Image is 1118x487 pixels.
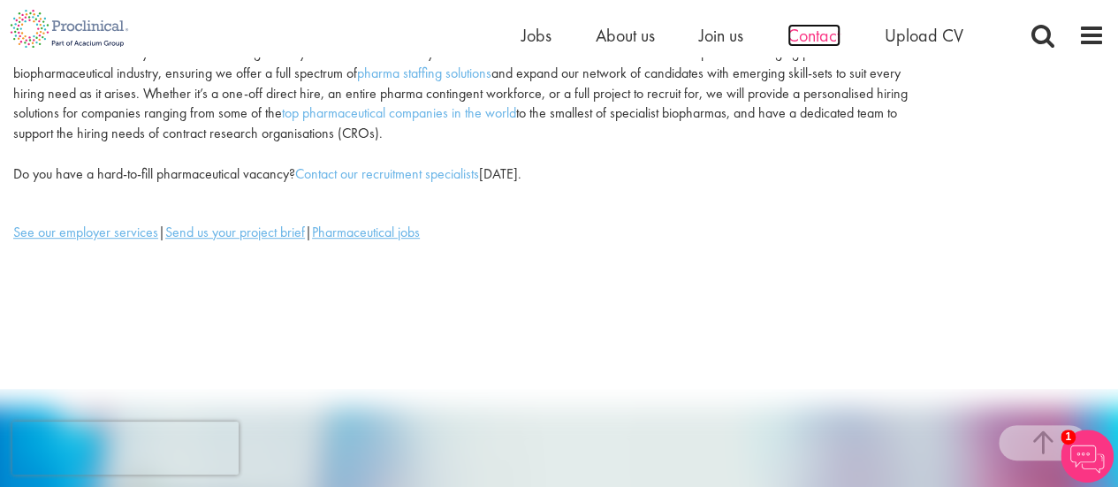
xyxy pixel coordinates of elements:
a: Contact [787,24,840,47]
img: Chatbot [1061,430,1114,483]
a: Upload CV [885,24,963,47]
a: Jobs [521,24,551,47]
iframe: reCAPTCHA [12,422,239,475]
a: medical advancements [529,43,655,62]
a: pharma staffing solutions [357,64,491,82]
span: 1 [1061,430,1076,445]
a: Join us [699,24,743,47]
a: top pharmaceutical companies in the world [282,103,516,122]
a: About us [596,24,655,47]
a: See our employer services [13,223,158,241]
div: | | [13,223,918,243]
a: Send us your project brief [165,223,305,241]
a: Contact our recruitment specialists [295,164,479,183]
a: Pharmaceutical jobs [312,223,420,241]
